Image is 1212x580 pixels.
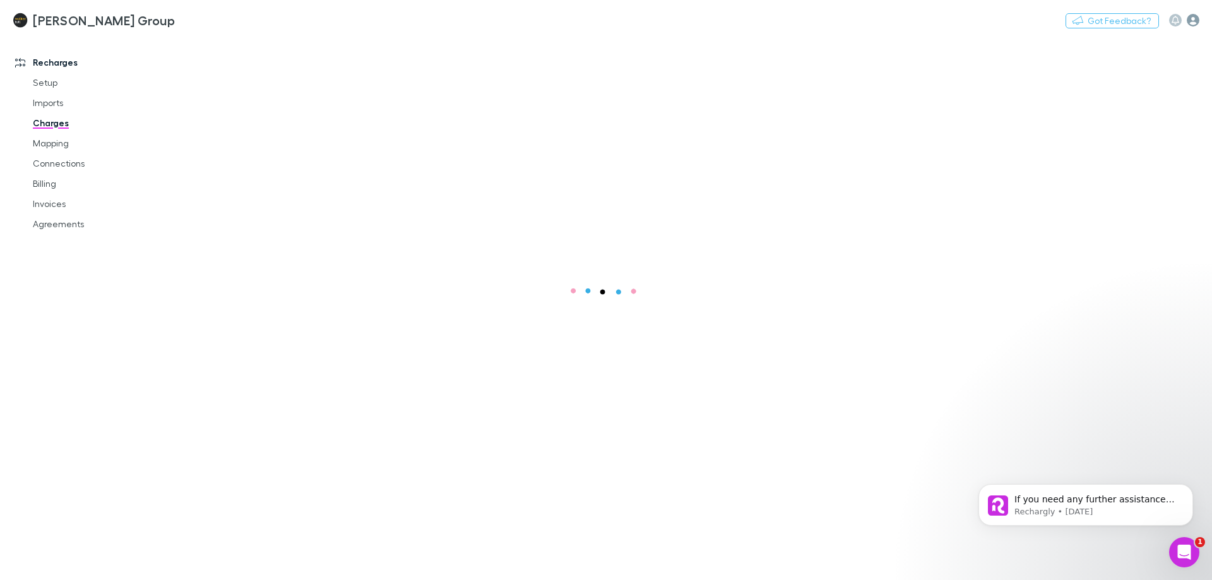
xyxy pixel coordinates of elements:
[1195,537,1205,547] span: 1
[20,93,170,113] a: Imports
[20,153,170,174] a: Connections
[13,13,28,28] img: Walker Hill Group's Logo
[20,73,170,93] a: Setup
[33,13,175,28] h3: [PERSON_NAME] Group
[1169,537,1199,567] iframe: Intercom live chat
[959,458,1212,546] iframe: Intercom notifications message
[5,5,182,35] a: [PERSON_NAME] Group
[1066,13,1159,28] button: Got Feedback?
[3,52,170,73] a: Recharges
[20,113,170,133] a: Charges
[20,133,170,153] a: Mapping
[20,194,170,214] a: Invoices
[20,174,170,194] a: Billing
[20,214,170,234] a: Agreements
